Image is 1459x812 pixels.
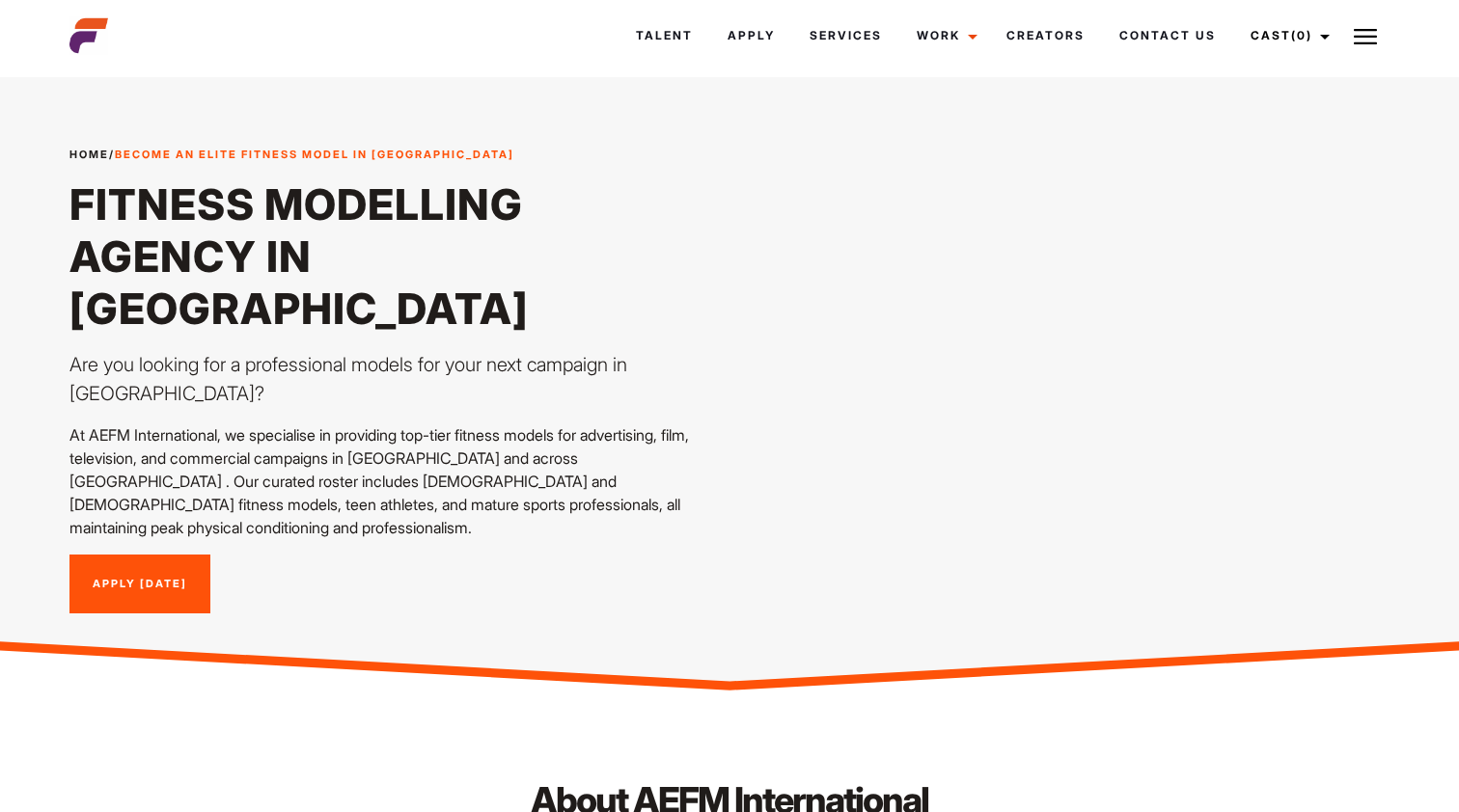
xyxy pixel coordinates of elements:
a: Cast(0) [1233,10,1341,62]
a: Apply [710,10,792,62]
p: Are you looking for a professional models for your next campaign in [GEOGRAPHIC_DATA]? [69,350,718,408]
img: cropped-aefm-brand-fav-22-square.png [69,16,108,55]
a: Apply [DATE] [69,555,210,614]
a: Services [792,10,899,62]
span: (0) [1291,28,1312,42]
span: / [69,147,514,163]
a: Contact Us [1102,10,1233,62]
a: Talent [619,10,710,62]
p: At AEFM International, we specialise in providing top-tier fitness models for advertising, film, ... [69,423,718,539]
h1: Fitness Modelling Agency in [GEOGRAPHIC_DATA] [69,178,718,335]
a: Creators [989,10,1102,62]
a: Home [69,148,109,161]
a: Work [899,10,989,62]
strong: Become an Elite Fitness Model in [GEOGRAPHIC_DATA] [115,148,514,161]
img: Burger icon [1354,25,1377,48]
